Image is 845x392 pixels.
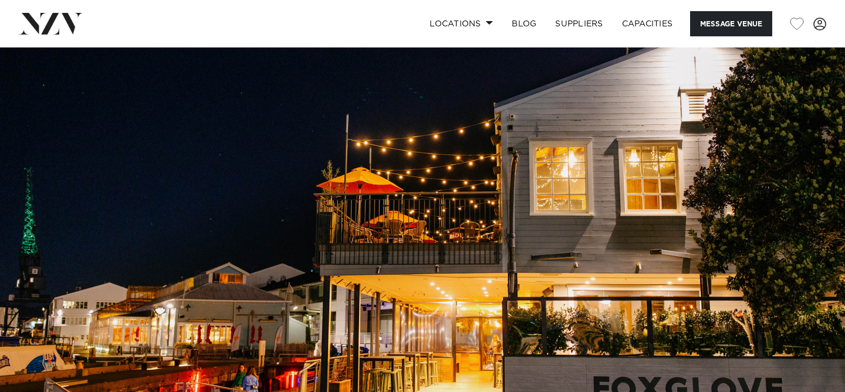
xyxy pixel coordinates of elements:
a: Locations [420,11,502,36]
a: SUPPLIERS [546,11,612,36]
button: Message Venue [690,11,772,36]
a: BLOG [502,11,546,36]
a: Capacities [613,11,682,36]
img: nzv-logo.png [19,13,83,34]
